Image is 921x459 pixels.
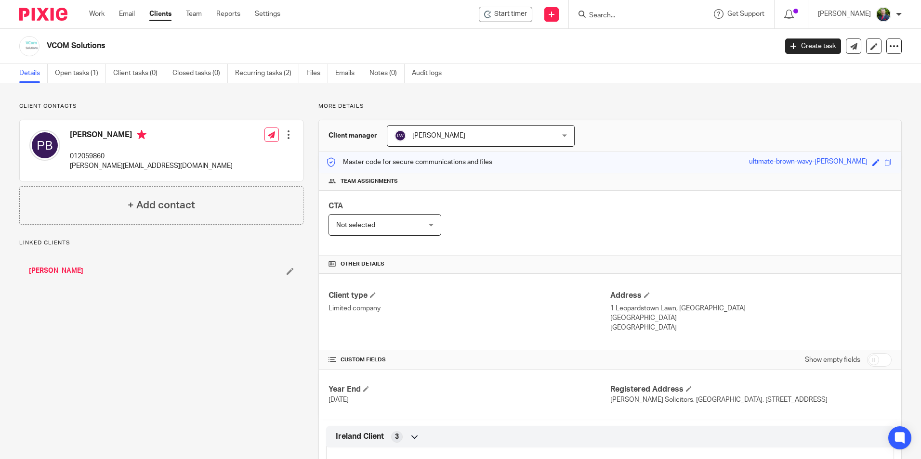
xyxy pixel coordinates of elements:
h4: Registered Address [610,384,892,395]
span: Get Support [727,11,764,17]
a: Open tasks (1) [55,64,106,83]
div: ultimate-brown-wavy-[PERSON_NAME] [749,157,868,168]
a: Create task [785,38,841,54]
a: Notes (0) [369,64,405,83]
p: 1 Leopardstown Lawn, [GEOGRAPHIC_DATA] [610,304,892,313]
span: Other details [341,260,384,268]
a: Clients [149,9,171,19]
p: Client contacts [19,102,303,110]
a: Audit logs [412,64,449,83]
h4: CUSTOM FIELDS [329,356,610,364]
h3: Client manager [329,131,377,140]
p: Limited company [329,304,610,313]
span: Start timer [494,9,527,19]
p: [GEOGRAPHIC_DATA] [610,323,892,332]
a: Reports [216,9,240,19]
h4: + Add contact [128,198,195,213]
span: [DATE] [329,396,349,403]
img: svg%3E [29,130,60,161]
h4: [PERSON_NAME] [70,130,233,142]
h4: Client type [329,291,610,301]
div: VCOM Solutions [479,7,532,22]
img: Pixie [19,8,67,21]
label: Show empty fields [805,355,860,365]
span: CTA [329,202,343,210]
a: Team [186,9,202,19]
img: svg%3E [395,130,406,141]
p: Master code for secure communications and files [326,157,492,167]
a: Email [119,9,135,19]
a: [PERSON_NAME] [29,266,83,276]
a: Client tasks (0) [113,64,165,83]
p: [PERSON_NAME] [818,9,871,19]
p: [GEOGRAPHIC_DATA] [610,313,892,323]
span: Not selected [336,222,375,229]
a: Files [306,64,328,83]
img: logo.png [19,36,39,56]
a: Details [19,64,48,83]
span: Ireland Client [336,432,384,442]
p: 012059860 [70,152,233,161]
img: download.png [876,7,891,22]
p: [PERSON_NAME][EMAIL_ADDRESS][DOMAIN_NAME] [70,161,233,171]
span: 3 [395,432,399,442]
h2: VCOM Solutions [47,41,626,51]
p: Linked clients [19,239,303,247]
a: Closed tasks (0) [172,64,228,83]
span: [PERSON_NAME] [412,132,465,139]
a: Work [89,9,105,19]
a: Recurring tasks (2) [235,64,299,83]
h4: Address [610,291,892,301]
h4: Year End [329,384,610,395]
p: More details [318,102,902,110]
span: [PERSON_NAME] Solicitors, [GEOGRAPHIC_DATA], [STREET_ADDRESS] [610,396,828,403]
a: Emails [335,64,362,83]
span: Team assignments [341,178,398,185]
input: Search [588,12,675,20]
i: Primary [137,130,146,140]
a: Settings [255,9,280,19]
